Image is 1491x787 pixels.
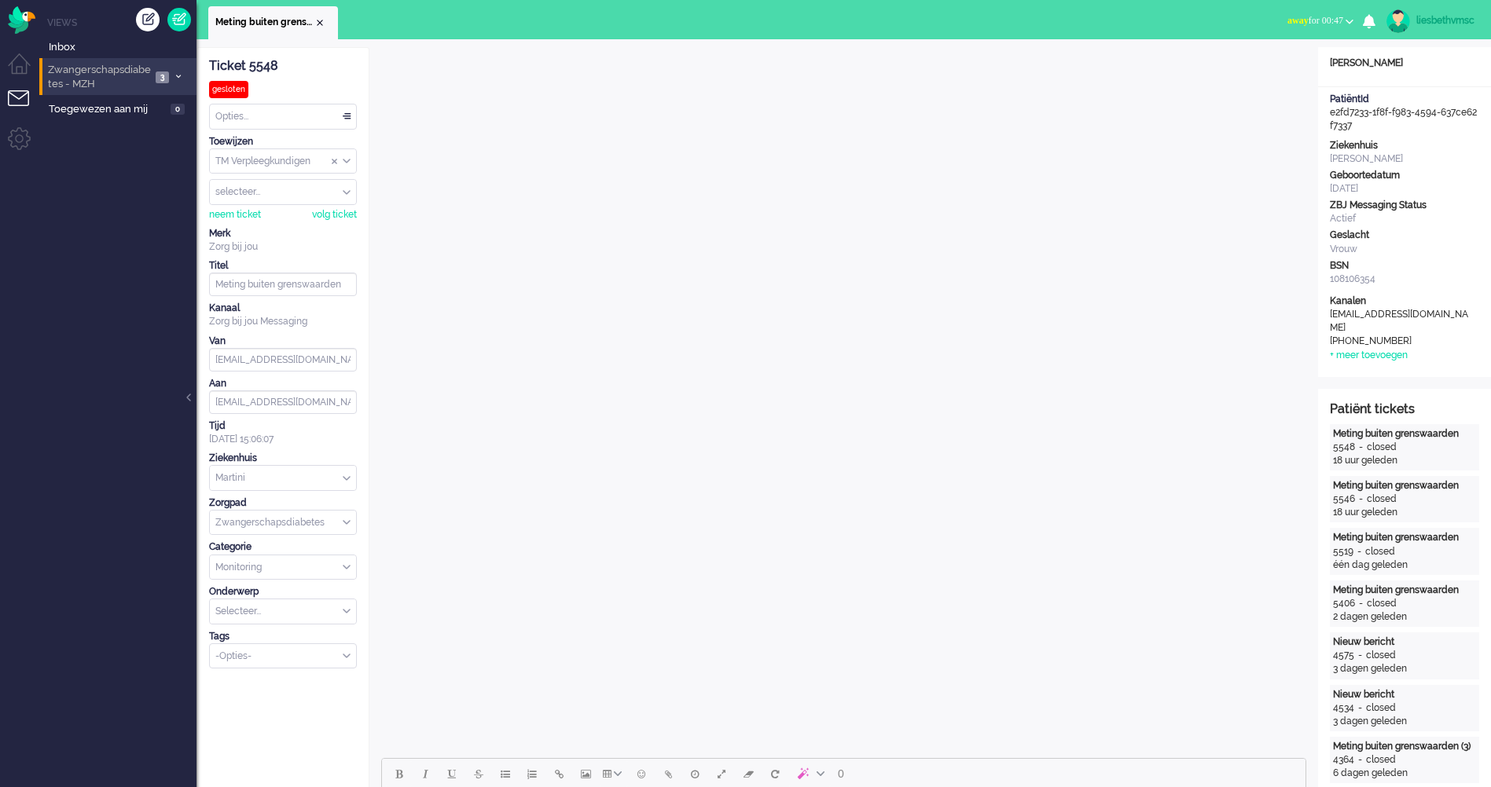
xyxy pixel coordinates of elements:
[1355,441,1367,454] div: -
[209,643,357,669] div: Select Tags
[1386,9,1410,33] img: avatar
[209,419,357,433] div: Tijd
[762,760,788,787] button: Reset content
[681,760,708,787] button: Delay message
[708,760,735,787] button: Fullscreen
[8,127,43,163] li: Admin menu
[1366,701,1396,715] div: closed
[1354,649,1366,662] div: -
[788,760,831,787] button: AI
[49,40,196,55] span: Inbox
[1278,9,1363,32] button: awayfor 00:47
[209,227,357,240] div: Merk
[209,302,357,315] div: Kanaal
[1383,9,1475,33] a: liesbethvmsc
[1330,229,1479,242] div: Geslacht
[1333,479,1476,492] div: Meting buiten grenswaarden
[1333,427,1476,441] div: Meting buiten grenswaarden
[209,81,248,98] div: gesloten
[8,10,35,22] a: Omnidesk
[1330,273,1479,286] div: 108106354
[1333,506,1476,519] div: 18 uur geleden
[1366,753,1396,767] div: closed
[209,208,261,221] div: neem ticket
[1330,295,1479,308] div: Kanalen
[46,100,196,117] a: Toegewezen aan mij 0
[1330,401,1479,419] div: Patiënt tickets
[1318,93,1491,133] div: e2fd7233-1f8f-f983-4594-637ce62f7337
[1330,199,1479,212] div: ZBJ Messaging Status
[572,760,599,787] button: Insert/edit image
[1333,662,1476,675] div: 3 dagen geleden
[1355,492,1367,506] div: -
[492,760,519,787] button: Bullet list
[1333,688,1476,701] div: Nieuw bericht
[156,71,169,83] span: 3
[1330,335,1471,348] div: [PHONE_NUMBER]
[1330,93,1479,106] div: PatiëntId
[1330,308,1471,335] div: [EMAIL_ADDRESS][DOMAIN_NAME]
[209,630,357,643] div: Tags
[46,63,151,92] span: Zwangerschapsdiabetes - MZH
[1333,649,1354,662] div: 4575
[1354,753,1366,767] div: -
[312,208,357,221] div: volg ticket
[1333,635,1476,649] div: Nieuw bericht
[209,259,357,273] div: Titel
[1333,441,1355,454] div: 5548
[1333,558,1476,572] div: één dag geleden
[1366,649,1396,662] div: closed
[209,419,357,446] div: [DATE] 15:06:07
[314,16,326,29] div: Close tab
[136,8,160,31] div: Creëer ticket
[209,315,357,328] div: Zorg bij jou Messaging
[1333,597,1355,610] div: 5406
[1330,169,1479,182] div: Geboortedatum
[439,760,465,787] button: Underline
[1330,139,1479,152] div: Ziekenhuis
[1330,212,1479,225] div: Actief
[209,240,357,254] div: Zorg bij jou
[1353,545,1365,558] div: -
[209,57,357,75] div: Ticket 5548
[209,585,357,598] div: Onderwerp
[412,760,439,787] button: Italic
[465,760,492,787] button: Strikethrough
[1330,152,1479,166] div: [PERSON_NAME]
[215,16,314,29] span: Meting buiten grenswaarden
[209,148,357,174] div: Assign Group
[599,760,628,787] button: Table
[1333,492,1355,506] div: 5546
[46,38,196,55] a: Inbox
[1330,243,1479,256] div: Vrouw
[1333,715,1476,728] div: 3 dagen geleden
[1367,441,1397,454] div: closed
[6,6,917,34] body: Rich Text Area. Press ALT-0 for help.
[1333,740,1476,753] div: Meting buiten grenswaarden (3)
[1355,597,1367,610] div: -
[831,760,851,787] button: 0
[167,8,191,31] a: Quick Ticket
[519,760,545,787] button: Numbered list
[1333,753,1354,767] div: 4364
[1365,545,1395,558] div: closed
[208,6,338,39] li: 5548
[1318,57,1491,70] div: [PERSON_NAME]
[1287,15,1309,26] span: away
[1367,597,1397,610] div: closed
[655,760,681,787] button: Add attachment
[209,377,357,390] div: Aan
[209,452,357,465] div: Ziekenhuis
[385,760,412,787] button: Bold
[838,767,844,780] span: 0
[1278,5,1363,39] li: awayfor 00:47
[8,90,43,126] li: Tickets menu
[1333,701,1354,715] div: 4534
[1330,182,1479,196] div: [DATE]
[628,760,655,787] button: Emoticons
[1333,454,1476,467] div: 18 uur geleden
[47,16,196,29] li: Views
[1354,701,1366,715] div: -
[1333,584,1476,597] div: Meting buiten grenswaarden
[209,540,357,554] div: Categorie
